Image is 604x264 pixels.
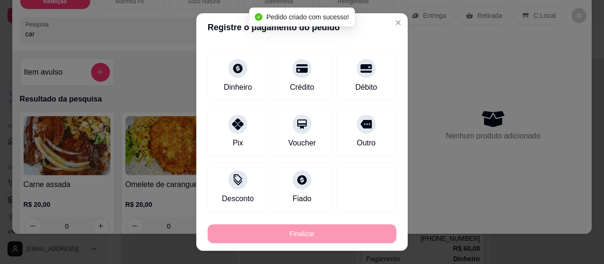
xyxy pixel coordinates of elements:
[288,137,316,149] div: Voucher
[290,82,314,93] div: Crédito
[293,193,311,204] div: Fiado
[391,15,406,30] button: Close
[233,137,243,149] div: Pix
[224,82,252,93] div: Dinheiro
[355,82,377,93] div: Débito
[266,13,349,21] span: Pedido criado com sucesso!
[255,13,262,21] span: check-circle
[222,193,254,204] div: Desconto
[357,137,376,149] div: Outro
[196,13,408,42] header: Registre o pagamento do pedido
